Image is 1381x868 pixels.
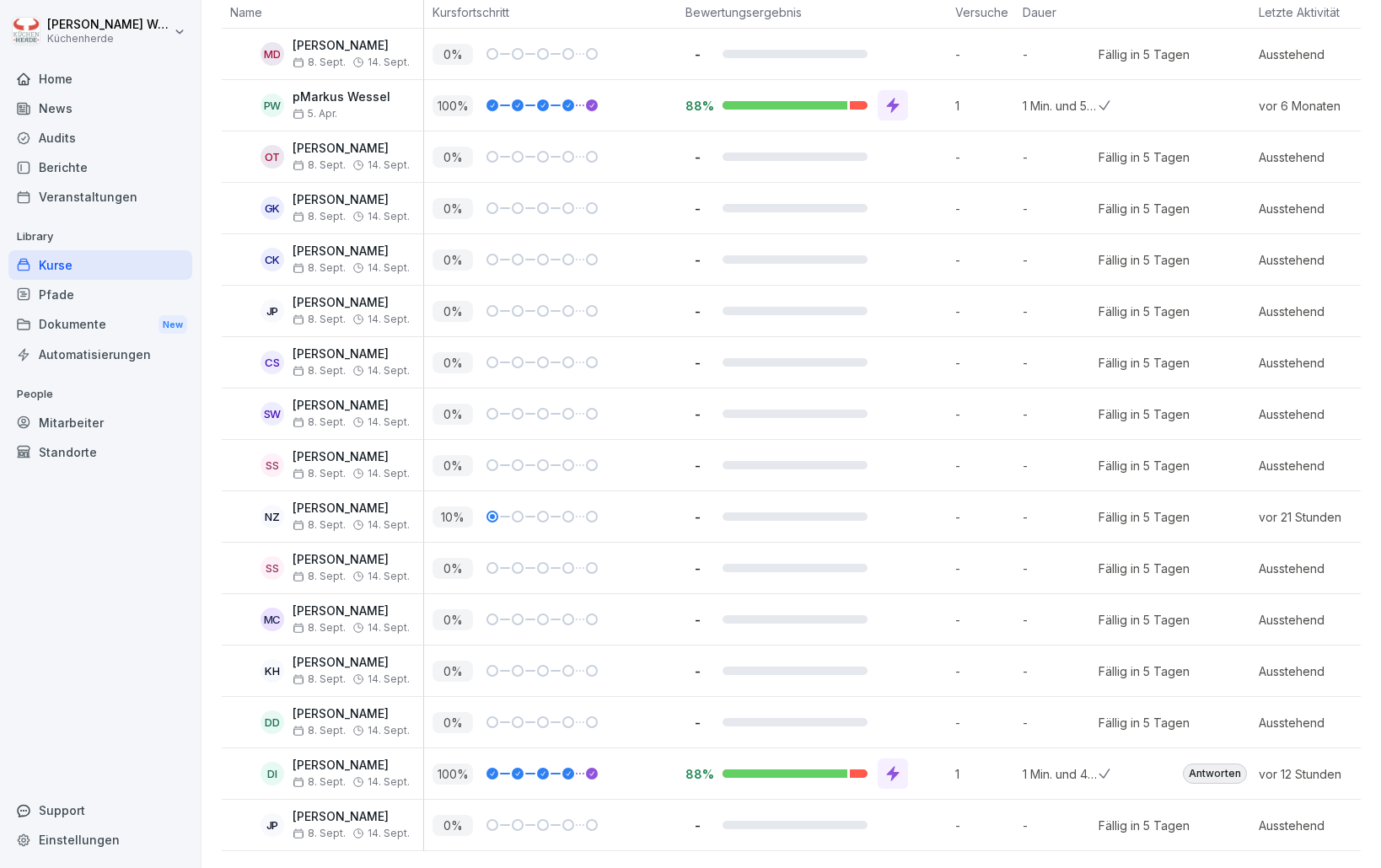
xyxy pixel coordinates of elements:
[1259,46,1377,63] p: Ausstehend
[433,44,473,65] p: 0 %
[1023,148,1099,166] p: -
[293,656,410,670] p: [PERSON_NAME]
[293,571,346,582] span: 8. Sept.
[1259,662,1377,680] p: Ausstehend
[261,145,284,169] div: OT
[1099,817,1190,834] div: Fällig in 5 Tagen
[368,56,410,68] span: 14. Sept.
[1023,97,1099,115] p: 1 Min. und 52 Sek.
[955,817,1014,834] p: -
[685,98,709,114] p: 88%
[1099,251,1190,269] div: Fällig in 5 Tagen
[955,46,1014,63] p: -
[261,248,284,271] div: CK
[293,159,346,171] span: 8. Sept.
[293,758,410,773] p: [PERSON_NAME]
[261,505,284,528] div: NZ
[293,776,346,788] span: 8. Sept.
[368,365,410,377] span: 14. Sept.
[8,223,192,250] p: Library
[685,458,709,474] p: -
[261,710,284,734] div: DD
[955,97,1014,115] p: 1
[1023,508,1099,526] p: -
[261,351,284,374] div: CS
[1259,765,1377,783] p: vor 12 Stunden
[1023,3,1090,21] p: Dauer
[1259,714,1377,731] p: Ausstehend
[368,828,410,839] span: 14. Sept.
[261,299,284,323] div: JP
[685,355,709,371] p: -
[293,519,346,531] span: 8. Sept.
[293,142,410,156] p: [PERSON_NAME]
[293,810,410,824] p: [PERSON_NAME]
[433,712,473,733] p: 0 %
[955,354,1014,372] p: -
[293,211,346,222] span: 8. Sept.
[293,244,410,259] p: [PERSON_NAME]
[955,765,1014,783] p: 1
[685,663,709,679] p: -
[8,280,192,309] div: Pfade
[685,149,709,165] p: -
[8,309,192,340] div: Dokumente
[293,450,410,464] p: [PERSON_NAME]
[368,262,410,274] span: 14. Sept.
[261,813,284,837] div: JP
[433,815,473,836] p: 0 %
[1099,662,1190,680] div: Fällig in 5 Tagen
[293,416,346,428] span: 8. Sept.
[433,609,473,630] p: 0 %
[293,39,410,53] p: [PERSON_NAME]
[8,250,192,280] a: Kurse
[261,659,284,683] div: KH
[293,725,346,737] span: 8. Sept.
[1259,560,1377,577] p: Ausstehend
[8,309,192,340] a: DokumenteNew
[8,182,192,212] div: Veranstaltungen
[685,3,938,21] p: Bewertungsergebnis
[1023,200,1099,217] p: -
[1099,405,1190,423] div: Fällig in 5 Tagen
[955,714,1014,731] p: -
[8,123,192,153] a: Audits
[8,153,192,182] a: Berichte
[47,18,170,32] p: [PERSON_NAME] Wessel
[955,200,1014,217] p: -
[293,553,410,567] p: [PERSON_NAME]
[293,501,410,516] p: [PERSON_NAME]
[685,766,709,782] p: 88%
[8,825,192,855] div: Einstellungen
[433,404,473,425] p: 0 %
[1023,560,1099,577] p: -
[368,776,410,788] span: 14. Sept.
[293,262,346,274] span: 8. Sept.
[293,108,337,120] span: 5. Apr.
[685,560,709,576] p: -
[1259,97,1377,115] p: vor 6 Monaten
[685,46,709,62] p: -
[955,303,1014,320] p: -
[261,42,284,66] div: MD
[1023,714,1099,731] p: -
[955,560,1014,577] p: -
[293,468,346,480] span: 8. Sept.
[955,3,1006,21] p: Versuche
[293,347,410,362] p: [PERSON_NAME]
[1259,303,1377,320] p: Ausstehend
[368,571,410,582] span: 14. Sept.
[1023,611,1099,629] p: -
[685,612,709,628] p: -
[368,622,410,634] span: 14. Sept.
[8,64,192,94] a: Home
[1099,611,1190,629] div: Fällig in 5 Tagen
[685,201,709,217] p: -
[1023,457,1099,474] p: -
[293,828,346,839] span: 8. Sept.
[433,352,473,373] p: 0 %
[368,673,410,685] span: 14. Sept.
[433,147,473,168] p: 0 %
